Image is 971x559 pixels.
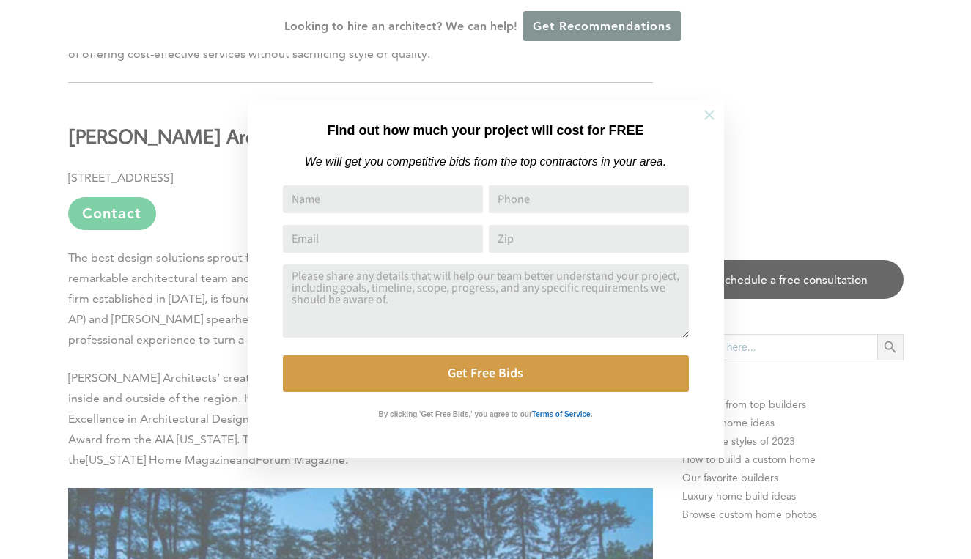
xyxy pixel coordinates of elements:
[690,454,953,541] iframe: Drift Widget Chat Controller
[532,407,591,419] a: Terms of Service
[283,355,689,392] button: Get Free Bids
[489,225,689,253] input: Zip
[532,410,591,418] strong: Terms of Service
[489,185,689,213] input: Phone
[684,89,735,141] button: Close
[591,410,593,418] strong: .
[283,185,483,213] input: Name
[305,155,666,168] em: We will get you competitive bids from the top contractors in your area.
[327,123,643,138] strong: Find out how much your project will cost for FREE
[283,264,689,338] textarea: Comment or Message
[379,410,532,418] strong: By clicking 'Get Free Bids,' you agree to our
[283,225,483,253] input: Email Address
